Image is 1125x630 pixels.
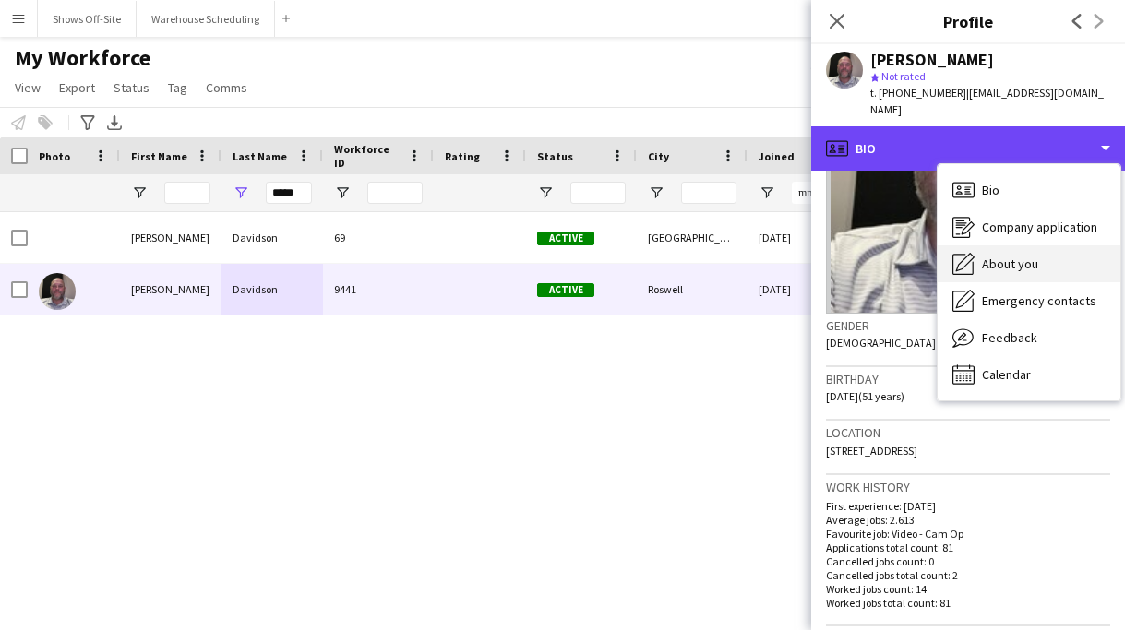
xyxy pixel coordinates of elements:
[131,184,148,201] button: Open Filter Menu
[52,76,102,100] a: Export
[826,371,1110,387] h3: Birthday
[826,541,1110,554] p: Applications total count: 81
[938,319,1120,356] div: Feedback
[537,184,554,201] button: Open Filter Menu
[103,112,126,134] app-action-btn: Export XLSX
[39,149,70,163] span: Photo
[982,329,1037,346] span: Feedback
[206,79,247,96] span: Comms
[870,52,994,68] div: [PERSON_NAME]
[39,273,76,310] img: Scott Davidson
[826,596,1110,610] p: Worked jobs total count: 81
[826,527,1110,541] p: Favourite job: Video - Cam Op
[77,112,99,134] app-action-btn: Advanced filters
[870,86,966,100] span: t. [PHONE_NUMBER]
[826,568,1110,582] p: Cancelled jobs total count: 2
[759,149,795,163] span: Joined
[137,1,275,37] button: Warehouse Scheduling
[637,264,748,315] div: Roswell
[266,182,312,204] input: Last Name Filter Input
[748,264,858,315] div: [DATE]
[826,444,917,458] span: [STREET_ADDRESS]
[120,264,221,315] div: [PERSON_NAME]
[811,126,1125,171] div: Bio
[870,86,1104,116] span: | [EMAIL_ADDRESS][DOMAIN_NAME]
[759,184,775,201] button: Open Filter Menu
[445,149,480,163] span: Rating
[826,499,1110,513] p: First experience: [DATE]
[106,76,157,100] a: Status
[826,37,1110,314] img: Crew avatar or photo
[323,212,434,263] div: 69
[748,212,858,263] div: [DATE]
[982,219,1097,235] span: Company application
[59,79,95,96] span: Export
[938,356,1120,393] div: Calendar
[826,479,1110,495] h3: Work history
[648,184,664,201] button: Open Filter Menu
[826,317,1110,334] h3: Gender
[938,172,1120,208] div: Bio
[233,184,249,201] button: Open Filter Menu
[637,212,748,263] div: [GEOGRAPHIC_DATA]
[826,582,1110,596] p: Worked jobs count: 14
[648,149,669,163] span: City
[826,389,904,403] span: [DATE] (51 years)
[334,142,401,170] span: Workforce ID
[221,264,323,315] div: Davidson
[826,554,1110,568] p: Cancelled jobs count: 0
[537,283,594,297] span: Active
[161,76,195,100] a: Tag
[881,69,926,83] span: Not rated
[826,424,1110,441] h3: Location
[334,184,351,201] button: Open Filter Menu
[233,149,287,163] span: Last Name
[15,44,150,72] span: My Workforce
[826,336,936,350] span: [DEMOGRAPHIC_DATA]
[811,9,1125,33] h3: Profile
[681,182,736,204] input: City Filter Input
[982,292,1096,309] span: Emergency contacts
[537,232,594,245] span: Active
[982,366,1031,383] span: Calendar
[114,79,150,96] span: Status
[570,182,626,204] input: Status Filter Input
[982,182,999,198] span: Bio
[367,182,423,204] input: Workforce ID Filter Input
[7,76,48,100] a: View
[164,182,210,204] input: First Name Filter Input
[792,182,847,204] input: Joined Filter Input
[323,264,434,315] div: 9441
[938,245,1120,282] div: About you
[938,282,1120,319] div: Emergency contacts
[982,256,1038,272] span: About you
[168,79,187,96] span: Tag
[15,79,41,96] span: View
[38,1,137,37] button: Shows Off-Site
[826,513,1110,527] p: Average jobs: 2.613
[938,208,1120,245] div: Company application
[120,212,221,263] div: [PERSON_NAME]
[537,149,573,163] span: Status
[131,149,187,163] span: First Name
[221,212,323,263] div: Davidson
[198,76,255,100] a: Comms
